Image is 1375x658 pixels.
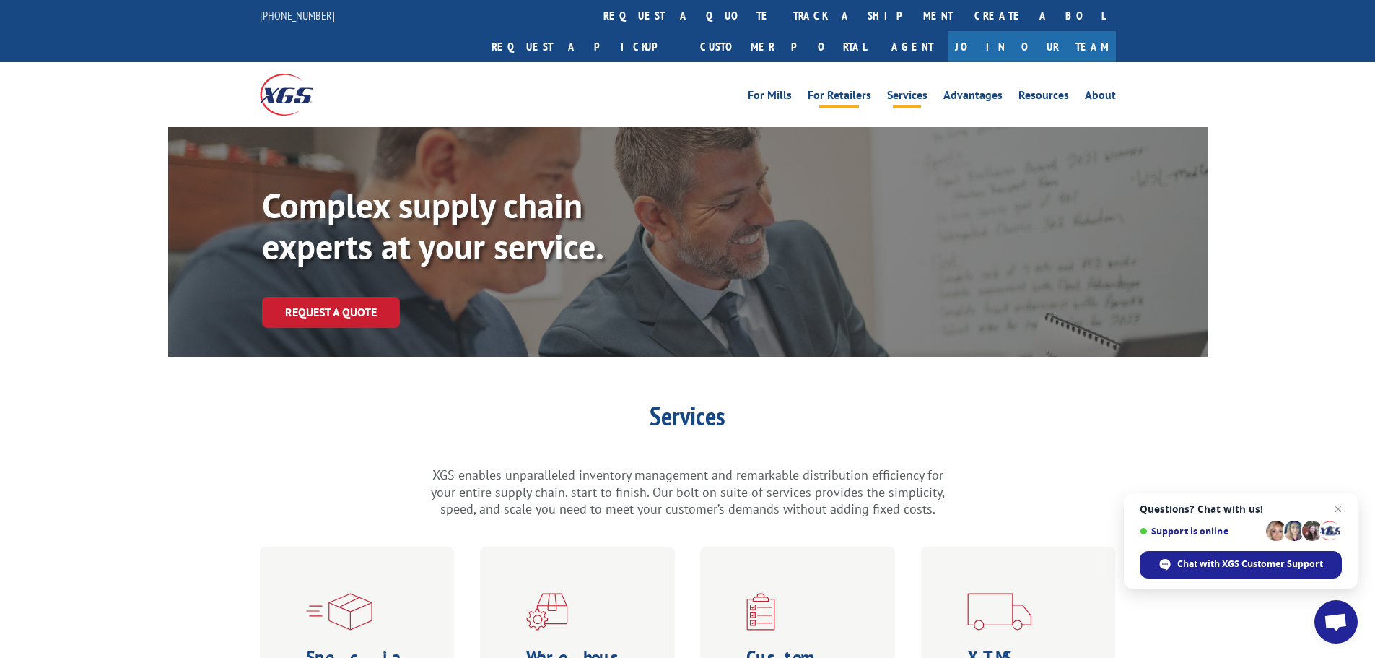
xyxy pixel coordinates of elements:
div: Open chat [1314,600,1358,644]
a: Services [887,90,927,105]
a: Customer Portal [689,31,877,62]
img: xgs-icon-warehouseing-cutting-fulfillment-red [526,593,568,631]
a: For Retailers [808,90,871,105]
a: [PHONE_NUMBER] [260,8,335,22]
a: About [1085,90,1116,105]
a: Join Our Team [948,31,1116,62]
span: Close chat [1330,501,1347,518]
img: xgs-icon-custom-logistics-solutions-red [746,593,775,631]
a: Agent [877,31,948,62]
span: Questions? Chat with us! [1140,503,1342,515]
a: Resources [1018,90,1069,105]
h1: Services [428,403,948,436]
p: XGS enables unparalleled inventory management and remarkable distribution efficiency for your ent... [428,467,948,518]
a: Advantages [943,90,1003,105]
p: Complex supply chain experts at your service. [262,185,695,268]
img: xgs-icon-specialized-ltl-red [306,593,372,631]
span: Chat with XGS Customer Support [1177,558,1323,571]
a: Request a pickup [481,31,689,62]
span: Support is online [1140,526,1261,537]
img: xgs-icon-transportation-forms-red [967,593,1031,631]
a: For Mills [748,90,792,105]
div: Chat with XGS Customer Support [1140,551,1342,579]
a: Request a Quote [262,297,400,328]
